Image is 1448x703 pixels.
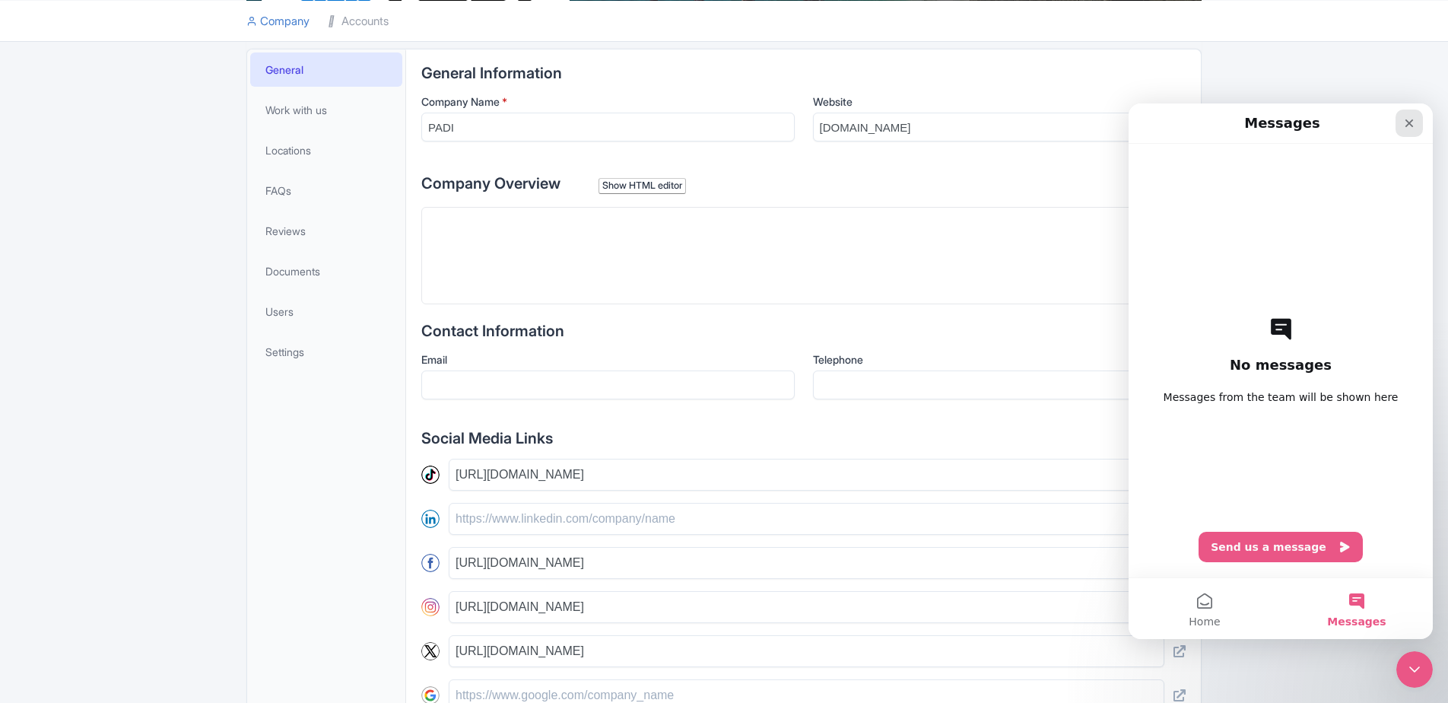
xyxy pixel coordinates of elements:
span: Website [813,95,853,108]
img: tiktok-round-01-ca200c7ba8d03f2cade56905edf8567d.svg [421,466,440,484]
span: Telephone [813,353,863,366]
a: Documents [250,254,402,288]
span: General [265,62,303,78]
span: Company Name [421,95,500,108]
span: Settings [265,344,304,360]
div: Show HTML editor [599,178,686,194]
img: instagram-round-01-d873700d03cfe9216e9fb2676c2aa726.svg [421,598,440,616]
a: Users [250,294,402,329]
span: Company Overview [421,174,560,192]
span: Reviews [265,223,306,239]
a: Settings [250,335,402,369]
iframe: Intercom live chat [1129,103,1433,639]
span: FAQs [265,183,291,199]
span: Email [421,353,447,366]
img: linkedin-round-01-4bc9326eb20f8e88ec4be7e8773b84b7.svg [421,510,440,528]
h2: Social Media Links [421,430,1186,447]
a: General [250,52,402,87]
span: Work with us [265,102,327,118]
input: https://www.facebook.com/company_name [449,547,1164,579]
input: https://www.tiktok.com/company_name [449,459,1164,491]
a: FAQs [250,173,402,208]
input: https://www.instagram.com/company_name [449,591,1164,623]
input: https://www.x.com/company_name [449,635,1164,667]
span: Users [265,304,294,320]
a: Work with us [250,93,402,127]
iframe: Intercom live chat [1396,651,1433,688]
h2: Contact Information [421,323,1186,339]
a: Reviews [250,214,402,248]
span: Documents [265,263,320,279]
img: facebook-round-01-50ddc191f871d4ecdbe8252d2011563a.svg [421,554,440,572]
img: x-round-01-2a040f8114114d748f4f633894d6978b.svg [421,642,440,660]
span: Locations [265,142,311,158]
a: Locations [250,133,402,167]
h2: General Information [421,65,1186,81]
input: https://www.linkedin.com/company/name [449,503,1164,535]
